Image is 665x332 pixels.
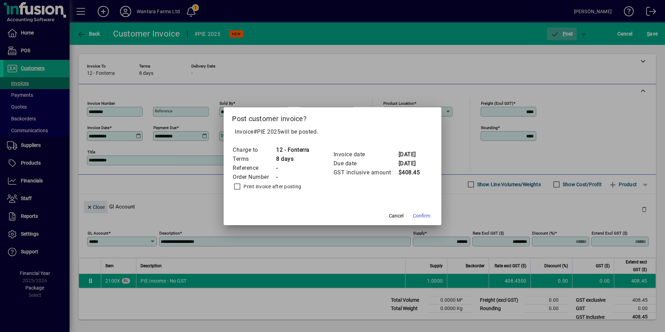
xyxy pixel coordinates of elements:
[389,212,403,220] span: Cancel
[398,168,426,177] td: $408.45
[254,128,281,135] span: #PIE 2025
[276,164,310,173] td: -
[333,159,398,168] td: Due date
[232,155,276,164] td: Terms
[276,145,310,155] td: 12 - Fonterra
[398,159,426,168] td: [DATE]
[232,128,433,136] p: Invoice will be posted .
[398,150,426,159] td: [DATE]
[413,212,430,220] span: Confirm
[276,155,310,164] td: 8 days
[333,168,398,177] td: GST inclusive amount
[410,210,433,222] button: Confirm
[232,145,276,155] td: Charge to
[232,173,276,182] td: Order Number
[242,183,301,190] label: Print invoice after posting
[224,107,441,127] h2: Post customer invoice?
[232,164,276,173] td: Reference
[276,173,310,182] td: -
[385,210,407,222] button: Cancel
[333,150,398,159] td: Invoice date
